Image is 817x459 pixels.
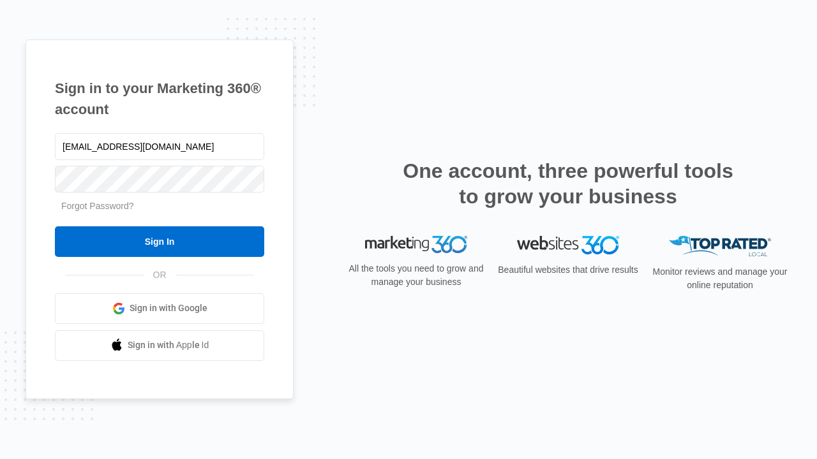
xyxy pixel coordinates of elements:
[648,265,791,292] p: Monitor reviews and manage your online reputation
[55,330,264,361] a: Sign in with Apple Id
[345,262,488,289] p: All the tools you need to grow and manage your business
[517,236,619,254] img: Websites 360
[55,293,264,324] a: Sign in with Google
[130,302,207,315] span: Sign in with Google
[144,268,176,282] span: OR
[128,339,209,352] span: Sign in with Apple Id
[399,158,737,209] h2: One account, three powerful tools to grow your business
[55,78,264,120] h1: Sign in to your Marketing 360® account
[61,201,134,211] a: Forgot Password?
[55,133,264,160] input: Email
[497,263,640,277] p: Beautiful websites that drive results
[55,226,264,257] input: Sign In
[669,236,771,257] img: Top Rated Local
[365,236,467,254] img: Marketing 360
